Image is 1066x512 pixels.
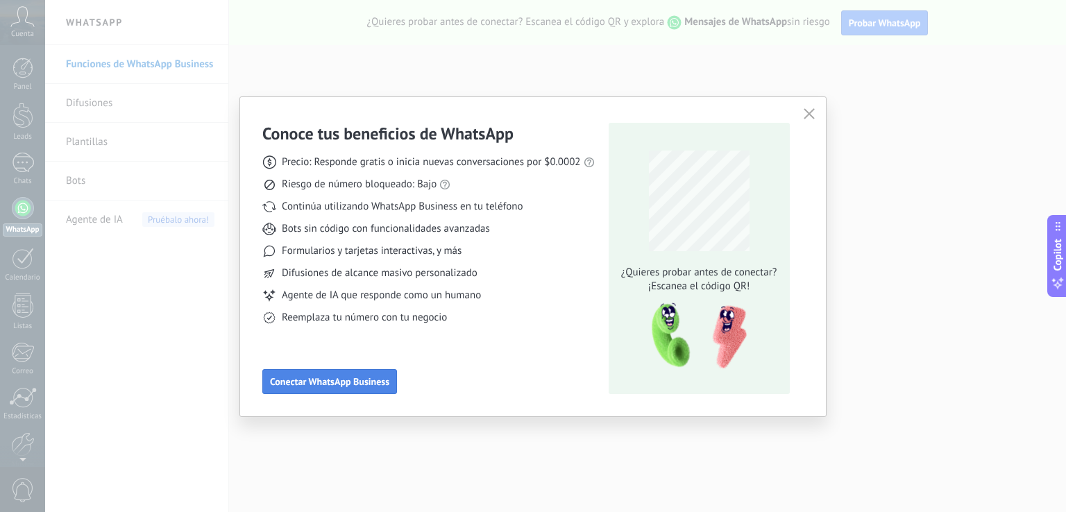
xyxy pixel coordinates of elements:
[640,299,750,373] img: qr-pic-1x.png
[282,155,581,169] span: Precio: Responde gratis o inicia nuevas conversaciones por $0.0002
[282,222,490,236] span: Bots sin código con funcionalidades avanzadas
[282,200,523,214] span: Continúa utilizando WhatsApp Business en tu teléfono
[617,266,781,280] span: ¿Quieres probar antes de conectar?
[262,369,397,394] button: Conectar WhatsApp Business
[617,280,781,293] span: ¡Escanea el código QR!
[1051,239,1065,271] span: Copilot
[270,377,389,386] span: Conectar WhatsApp Business
[282,178,437,191] span: Riesgo de número bloqueado: Bajo
[282,244,462,258] span: Formularios y tarjetas interactivas, y más
[282,311,447,325] span: Reemplaza tu número con tu negocio
[282,266,477,280] span: Difusiones de alcance masivo personalizado
[262,123,514,144] h3: Conoce tus beneficios de WhatsApp
[282,289,481,302] span: Agente de IA que responde como un humano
